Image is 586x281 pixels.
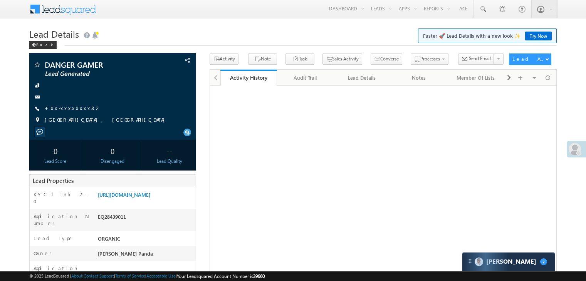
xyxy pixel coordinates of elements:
[34,235,74,242] label: Lead Type
[509,54,551,65] button: Lead Actions
[29,41,57,49] div: Back
[29,28,79,40] span: Lead Details
[525,32,552,40] a: Try Now
[226,74,271,81] div: Activity History
[283,73,327,82] div: Audit Trail
[177,273,265,279] span: Your Leadsquared Account Number is
[512,55,545,62] div: Lead Actions
[397,73,440,82] div: Notes
[145,158,194,165] div: Lead Quality
[71,273,82,278] a: About
[540,258,547,265] span: 2
[88,144,137,158] div: 0
[391,70,447,86] a: Notes
[45,70,148,78] span: Lead Generated
[448,70,504,86] a: Member Of Lists
[467,258,473,264] img: carter-drag
[411,54,448,65] button: Processes
[458,54,494,65] button: Send Email
[96,235,196,246] div: ORGANIC
[31,144,80,158] div: 0
[469,55,491,62] span: Send Email
[34,213,90,227] label: Application Number
[45,105,101,111] a: +xx-xxxxxxxx82
[98,250,153,257] span: [PERSON_NAME] Panda
[34,250,52,257] label: Owner
[454,73,497,82] div: Member Of Lists
[145,144,194,158] div: --
[220,70,277,86] a: Activity History
[340,73,384,82] div: Lead Details
[322,54,362,65] button: Sales Activity
[84,273,114,278] a: Contact Support
[33,177,74,184] span: Lead Properties
[115,273,145,278] a: Terms of Service
[420,56,440,62] span: Processes
[285,54,314,65] button: Task
[45,61,148,69] span: DANGER GAMER
[334,70,391,86] a: Lead Details
[248,54,277,65] button: Note
[88,158,137,165] div: Disengaged
[277,70,334,86] a: Audit Trail
[34,191,90,205] label: KYC link 2_0
[371,54,402,65] button: Converse
[29,273,265,280] span: © 2025 LeadSquared | | | | |
[45,116,169,124] span: [GEOGRAPHIC_DATA], [GEOGRAPHIC_DATA]
[96,213,196,224] div: EQ28439011
[210,54,238,65] button: Activity
[146,273,176,278] a: Acceptable Use
[31,158,80,165] div: Lead Score
[253,273,265,279] span: 39660
[34,265,90,279] label: Application Status
[98,191,150,198] a: [URL][DOMAIN_NAME]
[462,252,555,271] div: carter-dragCarter[PERSON_NAME]2
[423,32,552,40] span: Faster 🚀 Lead Details with a new look ✨
[29,41,60,47] a: Back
